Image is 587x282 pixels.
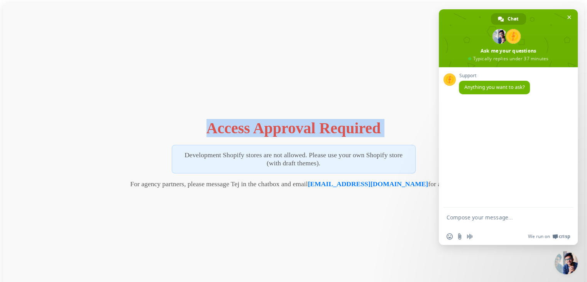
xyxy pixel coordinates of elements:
a: We run onCrisp [528,233,570,240]
span: Audio message [467,233,473,240]
div: Chat [491,13,526,25]
div: Close chat [555,251,578,274]
span: Anything you want to ask? [464,84,524,90]
a: [EMAIL_ADDRESS][DOMAIN_NAME] [308,180,428,188]
span: Close chat [565,13,573,21]
span: Insert an emoji [447,233,453,240]
p: For agency partners, please message Tej in the chatbox and email for access. [130,180,457,188]
span: Send a file [457,233,463,240]
span: Chat [507,13,518,25]
h1: Access Approval Required [206,119,381,137]
span: Support [459,73,530,78]
span: Crisp [559,233,570,240]
span: We run on [528,233,550,240]
textarea: Compose your message... [447,214,553,228]
p: Development Shopify stores are not allowed. Please use your own Shopify store (with draft themes). [172,145,416,173]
